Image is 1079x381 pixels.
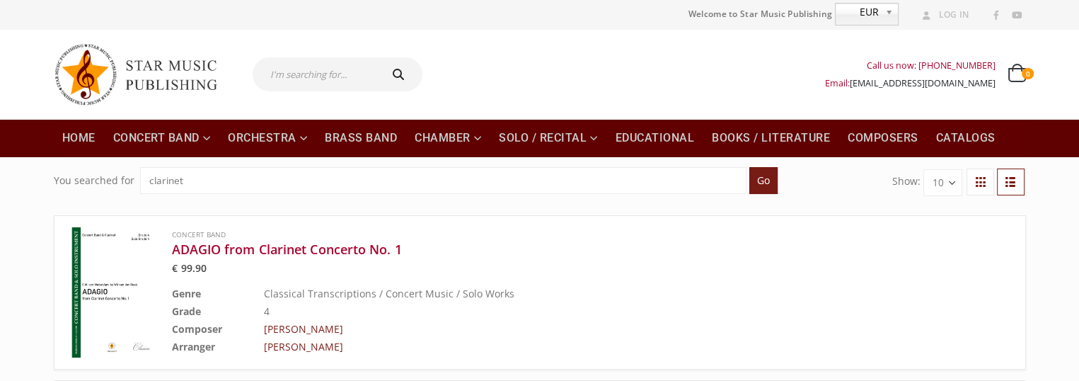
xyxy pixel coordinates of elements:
[316,119,405,157] a: Brass Band
[172,261,178,275] span: €
[892,169,962,195] form: Show:
[172,229,226,239] a: Concert Band
[607,119,703,157] a: Educational
[219,119,316,157] a: Orchestra
[105,119,219,157] a: Concert Band
[490,119,606,157] a: Solo / Recital
[749,167,778,194] input: Go
[172,287,201,300] b: Genre
[928,119,1004,157] a: Catalogs
[836,4,879,21] span: EUR
[378,57,423,91] button: Search
[406,119,490,157] a: Chamber
[172,340,215,353] b: Arranger
[987,6,1005,25] a: Facebook
[54,37,231,112] img: Star Music Publishing
[54,119,104,157] a: Home
[1022,68,1033,79] span: 0
[54,167,134,194] div: You searched for
[825,74,996,92] div: Email:
[703,119,838,157] a: Books / Literature
[172,305,201,318] b: Grade
[172,322,222,336] b: Composer
[264,322,343,336] a: [PERSON_NAME]
[688,4,833,25] span: Welcome to Star Music Publishing
[264,340,343,353] a: [PERSON_NAME]
[172,261,207,275] bdi: 99.90
[850,77,996,89] a: [EMAIL_ADDRESS][DOMAIN_NAME]
[839,119,927,157] a: Composers
[253,57,378,91] input: I'm searching for...
[1008,6,1026,25] a: Youtube
[264,285,943,302] td: Classical Transcriptions / Concert Music / Solo Works
[917,6,969,24] a: Log In
[264,302,943,320] td: 4
[172,241,943,258] a: ADAGIO from Clarinet Concerto No. 1
[825,57,996,74] div: Call us now: [PHONE_NUMBER]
